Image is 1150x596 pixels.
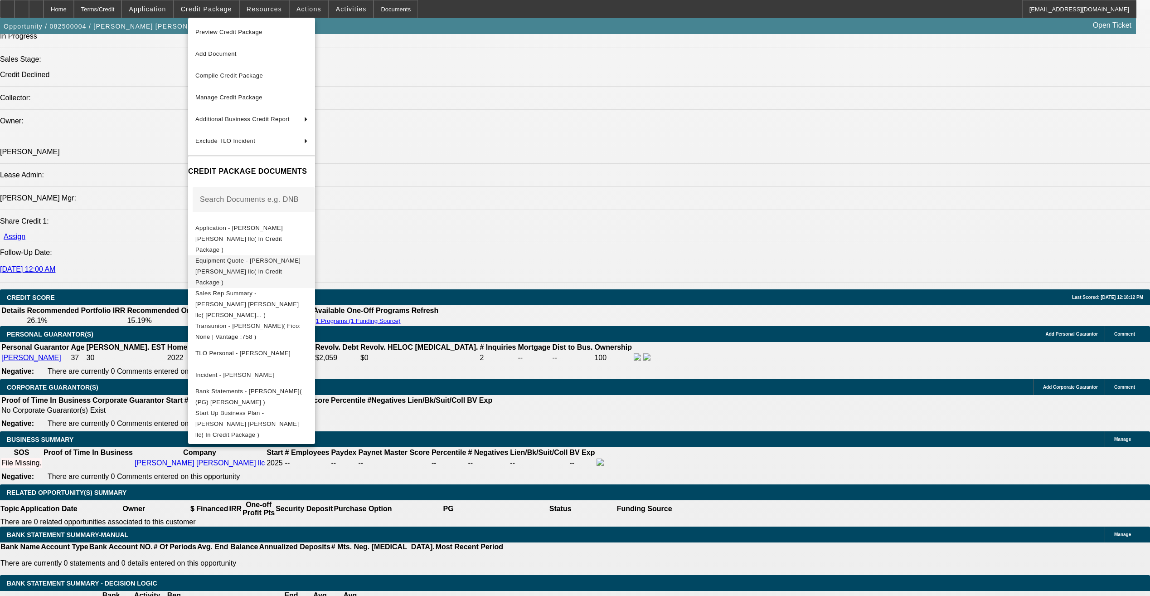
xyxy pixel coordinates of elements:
[195,371,274,378] span: Incident - [PERSON_NAME]
[188,364,315,386] button: Incident - Bouza, Josh
[188,223,315,255] button: Application - Bouza crane llc( In Credit Package )
[195,116,290,122] span: Additional Business Credit Report
[195,50,237,57] span: Add Document
[188,166,315,177] h4: CREDIT PACKAGE DOCUMENTS
[195,72,263,79] span: Compile Credit Package
[188,255,315,288] button: Equipment Quote - Bouza crane llc( In Credit Package )
[195,94,262,101] span: Manage Credit Package
[195,29,262,35] span: Preview Credit Package
[188,386,315,408] button: Bank Statements - Bouza, Josh( (PG) Josh Bouza )
[195,410,299,438] span: Start Up Business Plan - [PERSON_NAME] [PERSON_NAME] llc( In Credit Package )
[195,225,283,253] span: Application - [PERSON_NAME] [PERSON_NAME] llc( In Credit Package )
[188,288,315,321] button: Sales Rep Summary - Bouza crane llc( Culligan, Mi... )
[195,257,301,286] span: Equipment Quote - [PERSON_NAME] [PERSON_NAME] llc( In Credit Package )
[195,290,299,318] span: Sales Rep Summary - [PERSON_NAME] [PERSON_NAME] llc( [PERSON_NAME]... )
[195,322,301,340] span: Transunion - [PERSON_NAME]( Fico: None | Vantage :758 )
[188,342,315,364] button: TLO Personal - Bouza, Josh
[195,388,302,405] span: Bank Statements - [PERSON_NAME]( (PG) [PERSON_NAME] )
[188,321,315,342] button: Transunion - Bouza, Josh( Fico: None | Vantage :758 )
[195,350,291,357] span: TLO Personal - [PERSON_NAME]
[195,137,255,144] span: Exclude TLO Incident
[200,195,299,203] mat-label: Search Documents e.g. DNB
[188,408,315,440] button: Start Up Business Plan - Bouza crane llc( In Credit Package )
